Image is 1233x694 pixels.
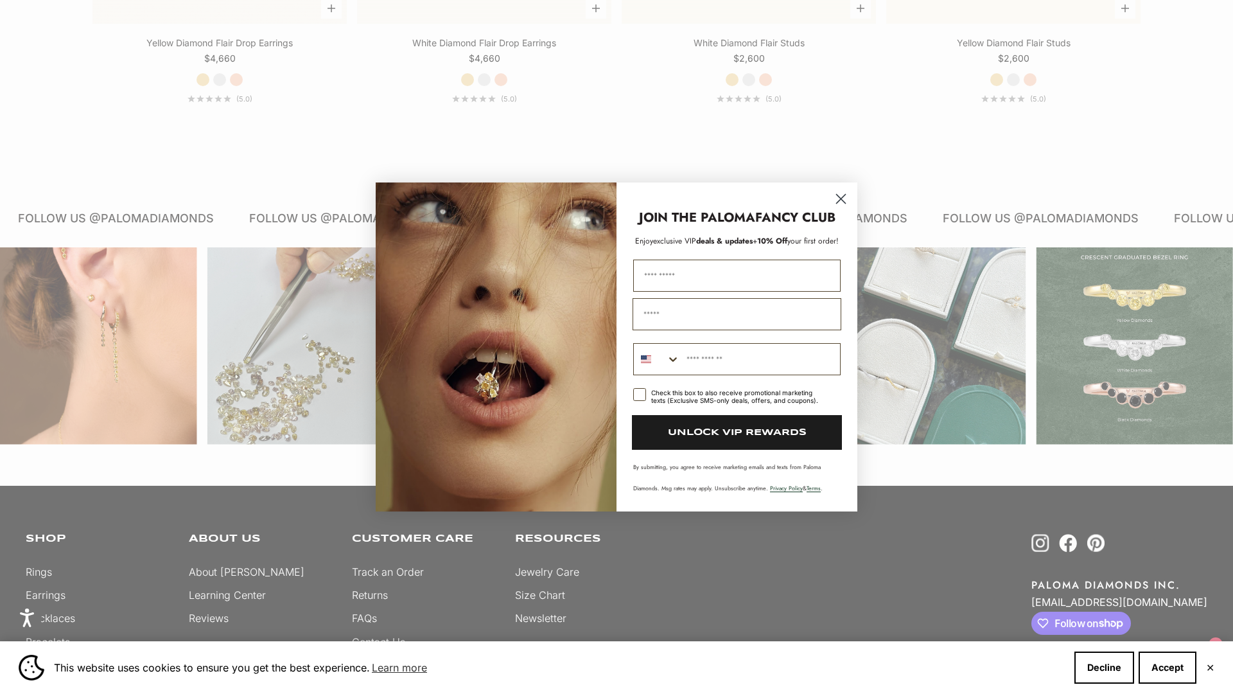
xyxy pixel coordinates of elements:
[19,655,44,681] img: Cookie banner
[632,415,842,450] button: UNLOCK VIP REWARDS
[633,260,841,292] input: First Name
[370,658,429,677] a: Learn more
[830,188,852,210] button: Close dialog
[807,484,821,492] a: Terms
[641,354,651,364] img: United States
[1074,652,1134,684] button: Decline
[634,344,680,375] button: Search Countries
[680,344,840,375] input: Phone Number
[1206,664,1214,672] button: Close
[757,235,787,247] span: 10% Off
[770,484,803,492] a: Privacy Policy
[376,182,616,512] img: Loading...
[639,208,755,227] strong: JOIN THE PALOMA
[753,235,839,247] span: + your first order!
[770,484,823,492] span: & .
[755,208,835,227] strong: FANCY CLUB
[653,235,753,247] span: deals & updates
[1139,652,1196,684] button: Accept
[54,658,1064,677] span: This website uses cookies to ensure you get the best experience.
[651,389,825,404] div: Check this box to also receive promotional marketing texts (Exclusive SMS-only deals, offers, and...
[635,235,653,247] span: Enjoy
[633,298,841,330] input: Email
[633,463,841,492] p: By submitting, you agree to receive marketing emails and texts from Paloma Diamonds. Msg rates ma...
[653,235,696,247] span: exclusive VIP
